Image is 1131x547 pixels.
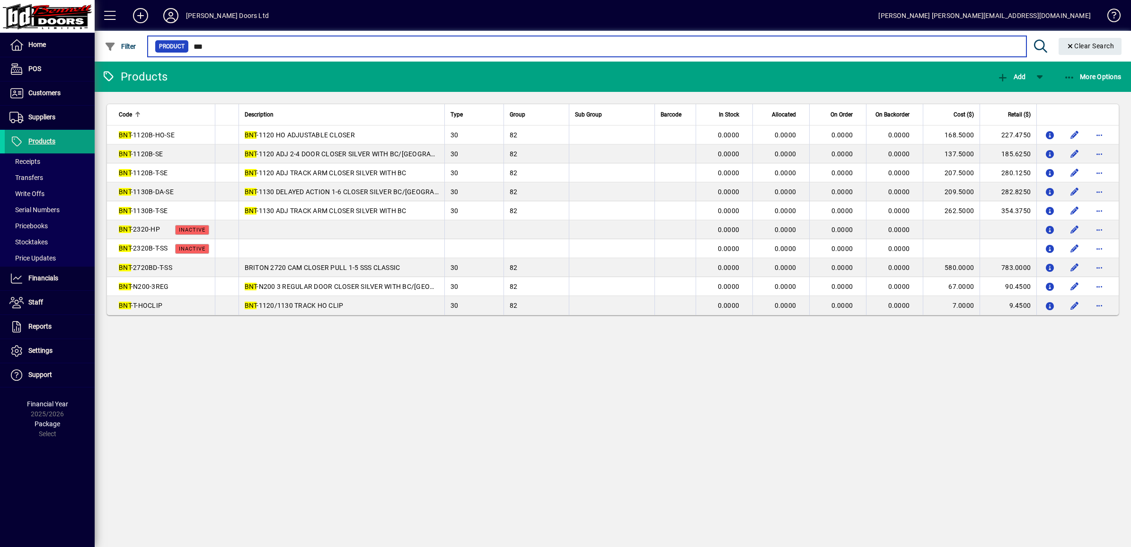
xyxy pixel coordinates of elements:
[245,302,344,309] span: -1120/1130 TRACK HO CLIP
[245,188,471,196] span: -1130 DELAYED ACTION 1-6 CLOSER SILVER BC/[GEOGRAPHIC_DATA]
[9,190,44,197] span: Write Offs
[718,188,740,196] span: 0.0000
[5,57,95,81] a: POS
[5,267,95,290] a: Financials
[510,207,518,215] span: 82
[1092,203,1107,218] button: More options
[119,302,162,309] span: -T-HOCLIP
[1092,184,1107,199] button: More options
[1067,203,1082,218] button: Edit
[245,283,480,290] span: -N200 3 REGULAR DOOR CLOSER SILVER WITH BC/[GEOGRAPHIC_DATA]
[245,131,257,139] em: BNT
[954,109,974,120] span: Cost ($)
[159,42,185,51] span: Product
[775,226,796,233] span: 0.0000
[718,207,740,215] span: 0.0000
[1067,260,1082,275] button: Edit
[772,109,796,120] span: Allocated
[888,131,910,139] span: 0.0000
[1092,222,1107,237] button: More options
[119,131,175,139] span: -1120B-HO-SE
[888,188,910,196] span: 0.0000
[9,174,43,181] span: Transfers
[1067,184,1082,199] button: Edit
[451,264,459,271] span: 30
[923,163,980,182] td: 207.5000
[119,283,131,290] em: BNT
[980,201,1036,220] td: 354.3750
[831,283,853,290] span: 0.0000
[119,169,168,177] span: -1120B-T-SE
[119,109,209,120] div: Code
[1067,222,1082,237] button: Edit
[831,226,853,233] span: 0.0000
[831,131,853,139] span: 0.0000
[759,109,804,120] div: Allocated
[125,7,156,24] button: Add
[451,150,459,158] span: 30
[9,238,48,246] span: Stocktakes
[119,207,131,215] em: BNT
[980,163,1036,182] td: 280.1250
[831,245,853,252] span: 0.0000
[5,291,95,314] a: Staff
[451,207,459,215] span: 30
[245,109,274,120] span: Description
[245,188,257,196] em: BNT
[5,81,95,105] a: Customers
[119,188,131,196] em: BNT
[119,244,131,252] em: BNT
[28,65,41,72] span: POS
[5,234,95,250] a: Stocktakes
[245,302,257,309] em: BNT
[28,347,53,354] span: Settings
[661,109,681,120] span: Barcode
[119,283,168,290] span: -N200-3REG
[119,109,132,120] span: Code
[510,169,518,177] span: 82
[831,109,853,120] span: On Order
[923,126,980,144] td: 168.5000
[5,153,95,170] a: Receipts
[923,258,980,277] td: 580.0000
[980,258,1036,277] td: 783.0000
[997,73,1025,81] span: Add
[119,150,163,158] span: -1120B-SE
[28,89,61,97] span: Customers
[831,150,853,158] span: 0.0000
[245,131,355,139] span: -1120 HO ADJUSTABLE CLOSER
[1092,279,1107,294] button: More options
[718,283,740,290] span: 0.0000
[9,158,40,165] span: Receipts
[186,8,269,23] div: [PERSON_NAME] Doors Ltd
[510,264,518,271] span: 82
[119,244,168,252] span: -2320B-T-SS
[28,137,55,145] span: Products
[5,186,95,202] a: Write Offs
[245,207,406,215] span: -1130 ADJ TRACK ARM CLOSER SILVER WITH BC
[1100,2,1119,33] a: Knowledge Base
[775,207,796,215] span: 0.0000
[510,131,518,139] span: 82
[1092,260,1107,275] button: More options
[510,283,518,290] span: 82
[28,274,58,282] span: Financials
[28,298,43,306] span: Staff
[119,225,160,233] span: -2320-HP
[775,264,796,271] span: 0.0000
[718,245,740,252] span: 0.0000
[1092,146,1107,161] button: More options
[1067,127,1082,143] button: Edit
[888,302,910,309] span: 0.0000
[5,363,95,387] a: Support
[1061,68,1124,85] button: More Options
[102,69,168,84] div: Products
[1067,146,1082,161] button: Edit
[451,169,459,177] span: 30
[1008,109,1031,120] span: Retail ($)
[245,283,257,290] em: BNT
[718,131,740,139] span: 0.0000
[451,131,459,139] span: 30
[245,169,406,177] span: -1120 ADJ TRACK ARM CLOSER SILVER WITH BC
[28,323,52,330] span: Reports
